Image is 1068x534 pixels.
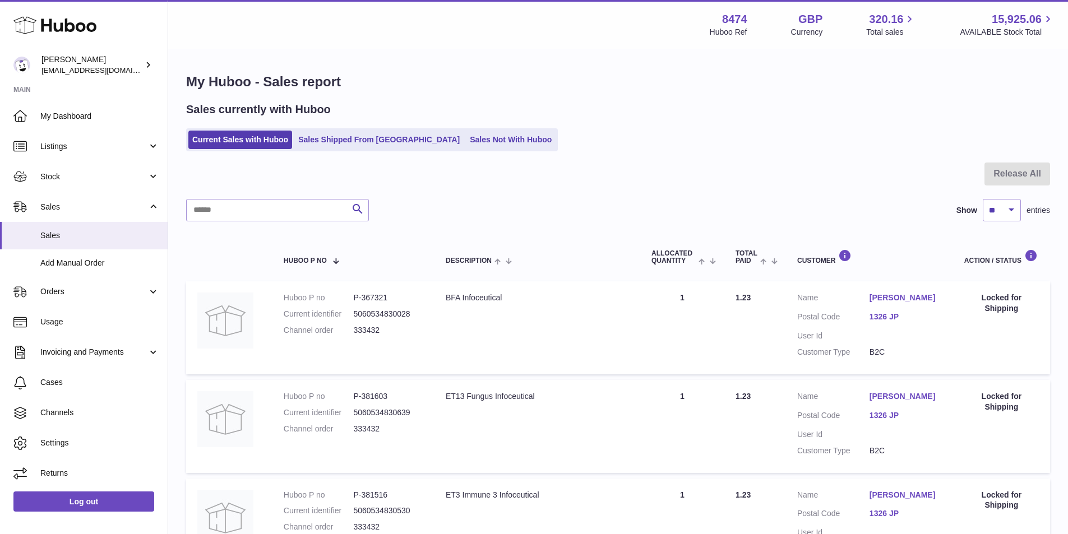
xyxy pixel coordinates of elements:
[284,490,354,500] dt: Huboo P no
[353,325,423,336] dd: 333432
[40,438,159,448] span: Settings
[870,410,942,421] a: 1326 JP
[870,490,942,500] a: [PERSON_NAME]
[992,12,1042,27] span: 15,925.06
[446,292,629,303] div: BFA Infoceutical
[466,131,556,149] a: Sales Not With Huboo
[797,391,870,405] dt: Name
[353,292,423,303] dd: P-367321
[40,377,159,388] span: Cases
[797,410,870,424] dt: Postal Code
[353,490,423,500] dd: P-381516
[41,66,165,75] span: [EMAIL_ADDRESS][DOMAIN_NAME]
[284,257,327,264] span: Huboo P no
[797,445,870,456] dt: Customer Type
[797,490,870,503] dt: Name
[284,292,354,303] dt: Huboo P no
[13,57,30,73] img: orders@neshealth.com
[964,249,1039,264] div: Action / Status
[40,407,159,418] span: Channels
[710,27,747,38] div: Huboo Ref
[186,102,331,117] h2: Sales currently with Huboo
[284,407,354,418] dt: Current identifier
[736,392,751,401] span: 1.23
[960,27,1055,38] span: AVAILABLE Stock Total
[197,391,253,447] img: no-photo.jpg
[736,293,751,302] span: 1.23
[40,347,147,357] span: Invoicing and Payments
[353,391,423,402] dd: P-381603
[294,131,464,149] a: Sales Shipped From [GEOGRAPHIC_DATA]
[797,508,870,522] dt: Postal Code
[870,508,942,519] a: 1326 JP
[284,325,354,336] dt: Channel order
[197,292,253,349] img: no-photo.jpg
[866,27,916,38] span: Total sales
[797,292,870,306] dt: Name
[284,309,354,319] dt: Current identifier
[40,317,159,327] span: Usage
[866,12,916,38] a: 320.16 Total sales
[651,250,696,264] span: ALLOCATED Quantity
[640,281,724,374] td: 1
[797,249,942,264] div: Customer
[870,445,942,456] dd: B2C
[40,258,159,268] span: Add Manual Order
[446,391,629,402] div: ET13 Fungus Infoceutical
[797,312,870,325] dt: Postal Code
[353,407,423,418] dd: 5060534830639
[40,111,159,122] span: My Dashboard
[640,380,724,473] td: 1
[284,522,354,532] dt: Channel order
[722,12,747,27] strong: 8474
[869,12,903,27] span: 320.16
[736,250,757,264] span: Total paid
[960,12,1055,38] a: 15,925.06 AVAILABLE Stock Total
[870,347,942,357] dd: B2C
[40,202,147,212] span: Sales
[446,490,629,500] div: ET3 Immune 3 Infoceutical
[956,205,977,216] label: Show
[353,424,423,434] dd: 333432
[284,424,354,434] dt: Channel order
[797,347,870,357] dt: Customer Type
[736,490,751,499] span: 1.23
[1027,205,1050,216] span: entries
[13,491,154,512] a: Log out
[870,312,942,322] a: 1326 JP
[353,522,423,532] dd: 333432
[40,171,147,182] span: Stock
[791,27,823,38] div: Currency
[188,131,292,149] a: Current Sales with Huboo
[40,141,147,152] span: Listings
[870,292,942,303] a: [PERSON_NAME]
[40,230,159,241] span: Sales
[797,429,870,440] dt: User Id
[797,331,870,341] dt: User Id
[446,257,492,264] span: Description
[41,54,142,76] div: [PERSON_NAME]
[284,391,354,402] dt: Huboo P no
[964,292,1039,314] div: Locked for Shipping
[40,286,147,297] span: Orders
[353,309,423,319] dd: 5060534830028
[284,505,354,516] dt: Current identifier
[353,505,423,516] dd: 5060534830530
[186,73,1050,91] h1: My Huboo - Sales report
[964,391,1039,412] div: Locked for Shipping
[798,12,822,27] strong: GBP
[40,468,159,479] span: Returns
[870,391,942,402] a: [PERSON_NAME]
[964,490,1039,511] div: Locked for Shipping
